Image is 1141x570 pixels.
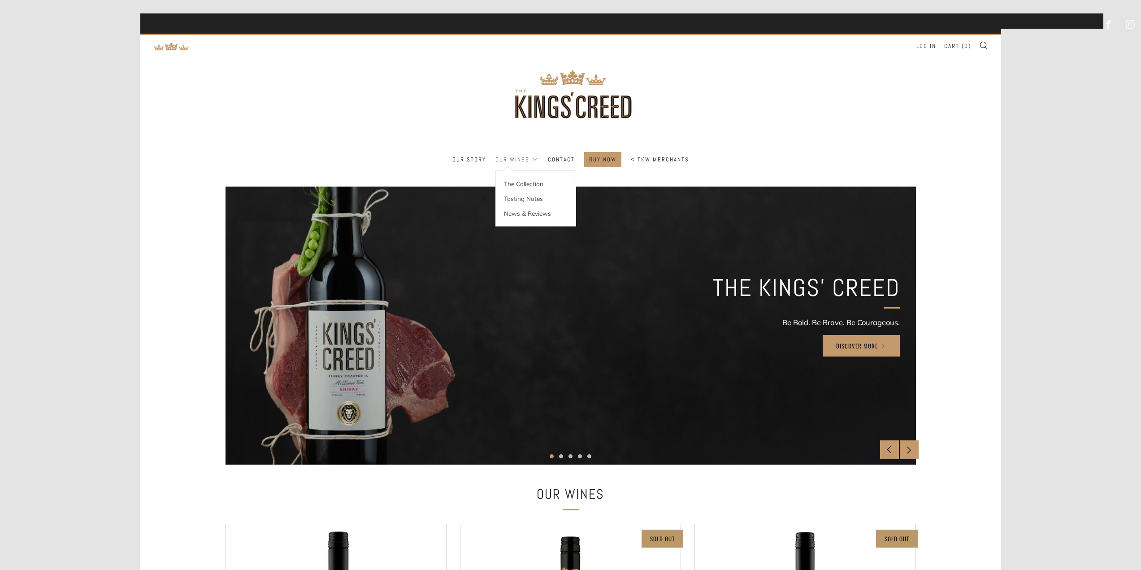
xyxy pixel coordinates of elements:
a: BUY NOW [589,152,616,167]
a: Our Story [452,152,486,167]
p: Sold Out [650,533,675,544]
p: Sold Out [885,533,909,544]
a: Cart (0) [944,39,971,53]
img: Return to TKW Merchants [154,42,190,51]
span: 0 [964,42,968,50]
button: 2 [559,454,563,458]
button: 5 [587,454,591,458]
button: 1 [550,454,554,458]
p: Be Bold. Be Brave. Be Courageous. [713,315,900,330]
img: three kings wine merchants [490,35,651,152]
a: Our Wines [495,152,538,167]
h2: Our Wines [423,483,719,505]
a: News & Reviews [496,206,576,221]
a: Contact [548,152,575,167]
button: 4 [578,454,582,458]
a: The Collection [496,176,576,191]
button: 3 [568,454,573,458]
a: Return to TKW Merchants [154,41,190,50]
a: < TKW Merchants [631,152,689,167]
a: Tasting Notes [496,191,576,206]
h2: THE KINGS' CREED [713,273,900,303]
a: Discover More [823,335,900,357]
a: Log in [916,39,936,53]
